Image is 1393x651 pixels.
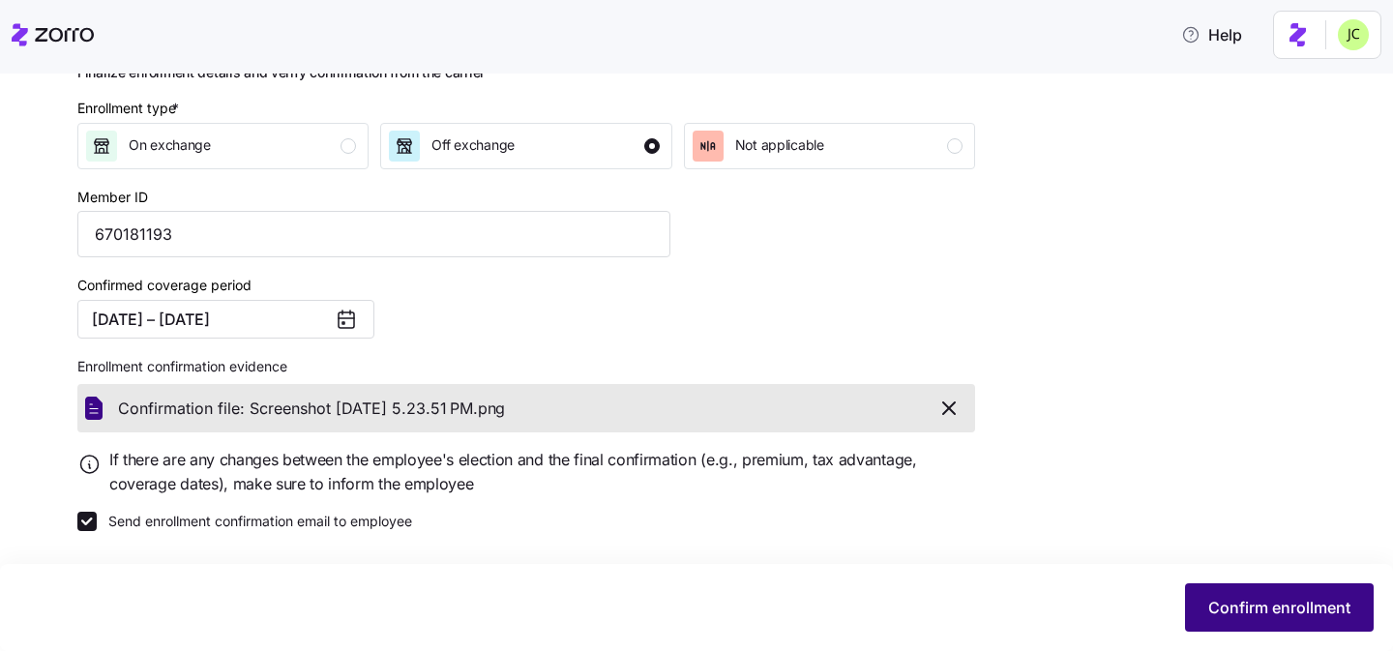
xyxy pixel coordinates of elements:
div: Enrollment type [77,98,183,119]
button: Help [1166,15,1258,54]
h2: Finalize enrollment details and verify confirmation from the carrier [77,64,975,82]
button: Confirm enrollment [1185,583,1374,632]
span: Confirmation file: Screenshot [DATE] 5.23.51 PM. [118,397,478,421]
span: Not applicable [735,135,824,155]
label: Send enrollment confirmation email to employee [97,512,412,531]
span: If there are any changes between the employee's election and the final confirmation (e.g., premiu... [109,448,975,496]
img: 0d5040ea9766abea509702906ec44285 [1338,19,1369,50]
span: Confirm enrollment [1208,596,1350,619]
span: Help [1181,23,1242,46]
label: Member ID [77,187,148,208]
button: [DATE] – [DATE] [77,300,374,339]
span: Enrollment confirmation evidence [77,357,287,376]
span: On exchange [129,135,211,155]
input: Type Member ID [77,211,670,257]
span: Off exchange [431,135,515,155]
label: Confirmed coverage period [77,275,252,296]
span: png [478,397,505,421]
